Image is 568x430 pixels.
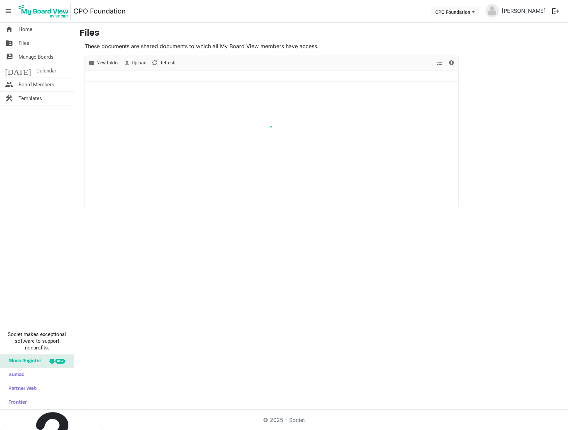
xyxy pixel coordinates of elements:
a: © 2025 - Societ [263,417,305,423]
a: CPO Foundation [73,4,126,18]
a: My Board View Logo [17,3,73,20]
span: Glass Register [5,355,41,368]
span: Manage Boards [19,50,54,64]
span: Files [19,36,29,50]
button: CPO Foundation dropdownbutton [431,7,479,17]
span: people [5,78,13,91]
span: Board Members [19,78,54,91]
span: Societ makes exceptional software to support nonprofits. [3,331,71,351]
span: Partner Web [5,382,37,396]
span: construction [5,92,13,105]
img: My Board View Logo [17,3,71,20]
span: Sumac [5,368,24,382]
span: Home [19,23,32,36]
div: new [55,359,65,364]
span: [DATE] [5,64,31,78]
h3: Files [80,28,563,39]
span: Calendar [36,64,56,78]
p: These documents are shared documents to which all My Board View members have access. [85,42,459,50]
span: home [5,23,13,36]
img: no-profile-picture.svg [485,4,499,18]
span: switch_account [5,50,13,64]
a: [PERSON_NAME] [499,4,548,18]
span: folder_shared [5,36,13,50]
span: Templates [19,92,42,105]
span: menu [2,5,15,18]
button: logout [548,4,563,18]
span: Frontier [5,396,27,409]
